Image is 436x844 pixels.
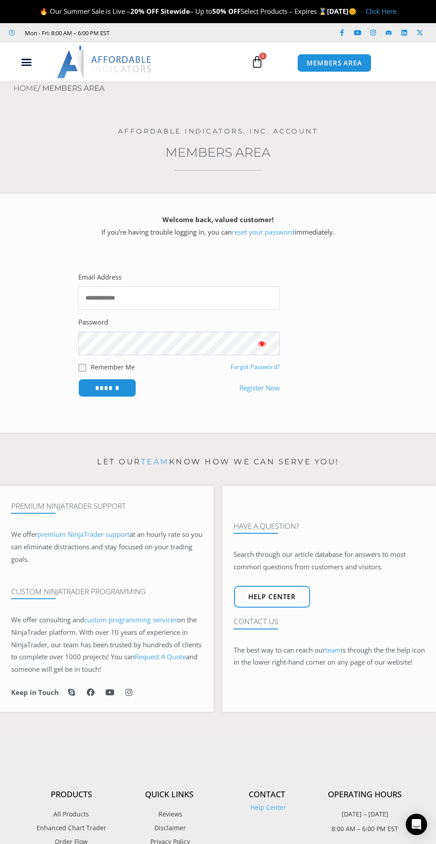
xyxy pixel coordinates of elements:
[22,822,120,834] a: Enhanced Chart Trader
[166,145,270,160] a: Members Area
[156,808,182,820] span: Reviews
[116,28,250,37] iframe: Customer reviews powered by Trustpilot
[78,316,108,329] label: Password
[248,802,286,813] span: Help Center
[239,382,280,394] a: Register Now
[120,808,218,820] a: Reviews
[234,586,310,608] a: Help center
[11,615,202,674] span: on the NinjaTrader platform. With over 10 years of experience in NinjaTrader, our team has been t...
[259,53,266,60] span: 0
[11,615,177,624] span: We offer consulting and
[316,823,414,835] p: 8:00 AM – 6:00 PM EST
[22,808,120,820] a: All Products
[218,790,316,799] h4: Contact
[118,127,319,135] a: Affordable Indicators, Inc. Account
[120,822,218,834] a: Disclaimer
[316,808,414,820] p: [DATE] – [DATE]
[297,54,371,72] a: MEMBERS AREA
[40,7,327,16] span: 🔥 Our Summer Sale is Live – – Up to Select Products – Expires ⌛
[78,271,121,284] label: Email Address
[234,548,425,573] p: Search through our article database for answers to most common questions from customers and visit...
[135,652,186,661] a: Request A Quote
[234,522,425,531] h4: Have A Question?
[248,593,296,600] span: Help center
[53,808,89,820] span: All Products
[348,7,357,16] span: 🌞
[22,790,120,799] h4: Products
[307,60,362,66] span: MEMBERS AREA
[11,688,59,697] h6: Keep in Touch
[36,822,106,834] span: Enhanced Chart Trader
[11,587,202,596] h4: Custom NinjaTrader Programming
[325,645,341,654] a: team
[162,215,274,224] strong: Welcome back, valued customer!
[141,457,169,466] a: team
[316,790,414,799] h4: Operating Hours
[152,822,186,834] span: Disclaimer
[234,617,425,626] h4: Contact Us
[406,814,427,835] div: Open Intercom Messenger
[91,362,135,372] label: Remember Me
[13,84,38,93] a: Home
[366,7,396,16] a: Click Here
[16,214,420,239] p: If you’re having trouble logging in, you can immediately.
[238,49,277,75] a: 0
[234,644,425,669] p: The best way to can reach our is through the the help icon in the lower right-hand corner on any ...
[11,530,37,539] span: We offer
[37,530,129,539] a: premium NinjaTrader support
[218,802,316,813] a: Help Center
[161,7,190,16] strong: Sitewide
[5,54,48,71] div: Menu Toggle
[212,7,241,16] strong: 50% OFF
[57,46,153,78] img: LogoAI | Affordable Indicators – NinjaTrader
[11,502,202,511] h4: Premium NinjaTrader Support
[232,227,295,236] a: reset your password
[327,7,357,16] strong: [DATE]
[244,332,280,355] button: Show password
[11,530,202,564] span: at an hourly rate so you can eliminate distractions and stay focused on your trading goals.
[23,28,109,38] span: Mon - Fri: 8:00 AM – 6:00 PM EST
[13,81,436,96] nav: Breadcrumb
[130,7,159,16] strong: 20% OFF
[230,363,280,371] a: Forgot Password?
[120,790,218,799] h4: Quick Links
[84,615,177,624] a: custom programming services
